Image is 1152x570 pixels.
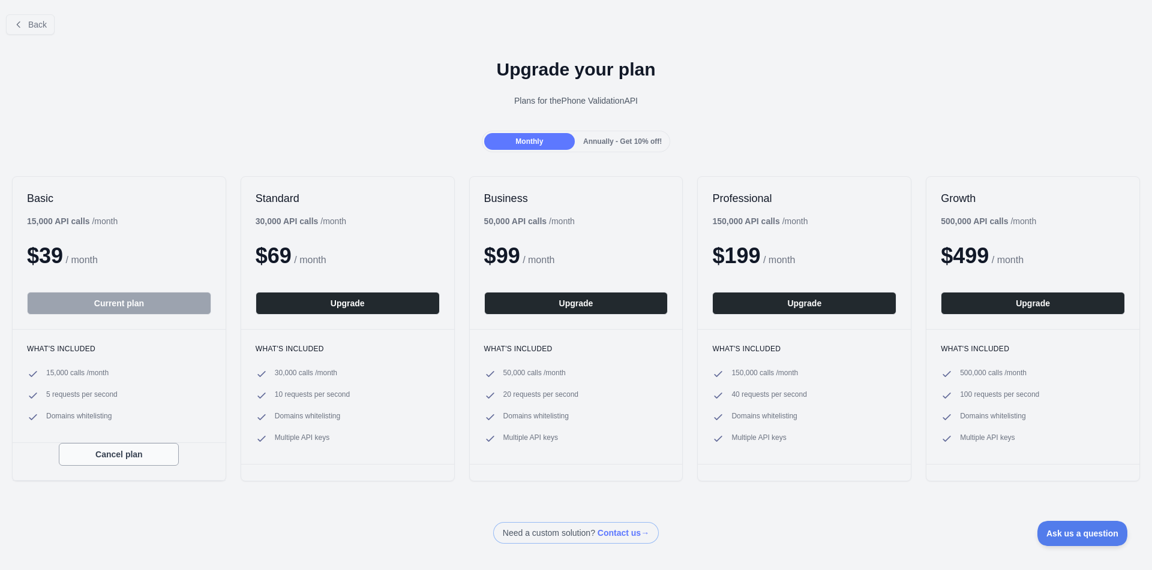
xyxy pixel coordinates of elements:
h2: Professional [712,191,896,206]
b: 150,000 API calls [712,216,779,226]
b: 50,000 API calls [484,216,547,226]
iframe: Toggle Customer Support [1037,521,1128,546]
div: / month [484,215,575,227]
h2: Business [484,191,668,206]
div: / month [712,215,808,227]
